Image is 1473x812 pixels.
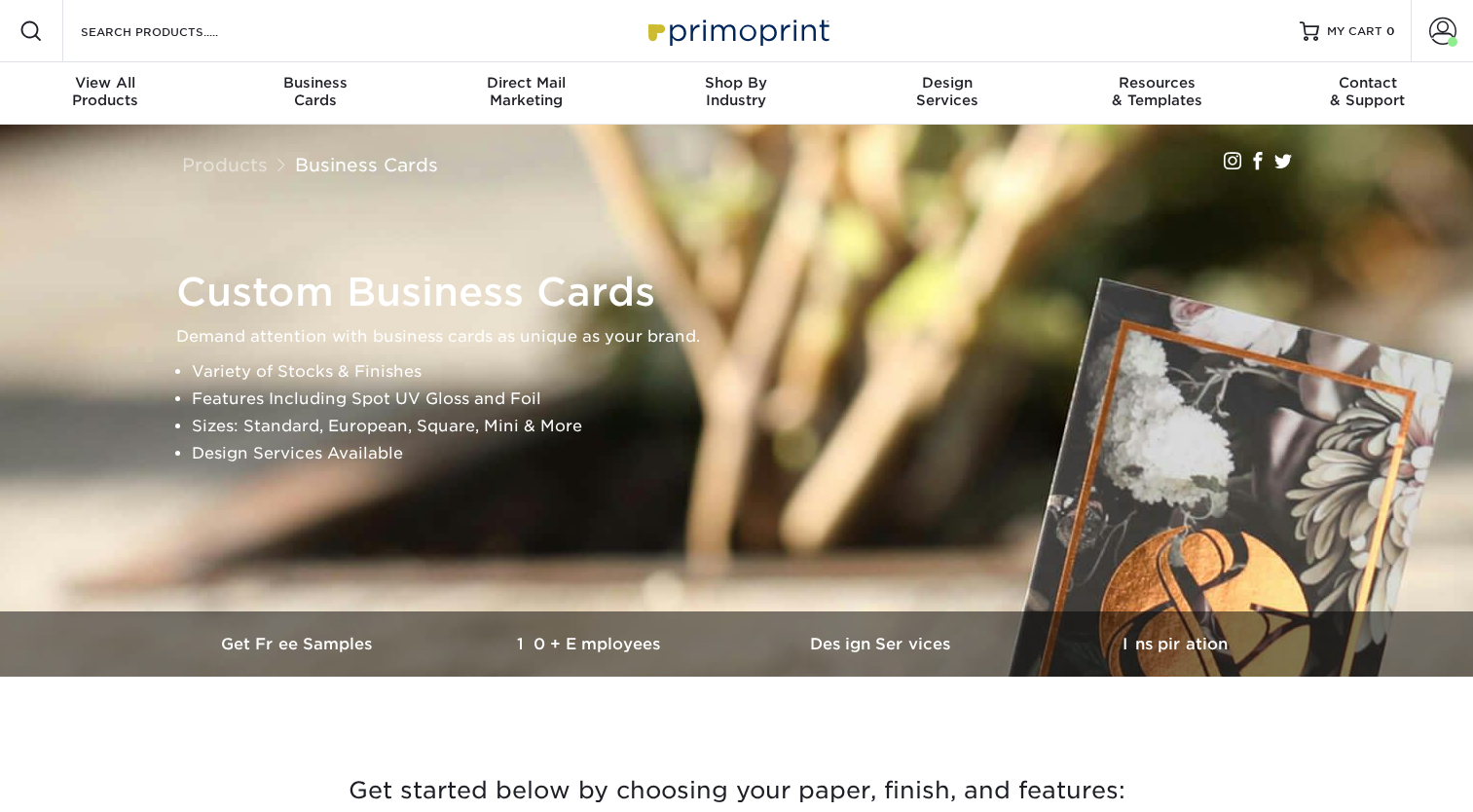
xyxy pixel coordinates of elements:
[445,635,737,653] h3: 10+ Employees
[1052,74,1263,92] span: Resources
[153,635,445,653] h3: Get Free Samples
[79,19,269,43] input: SEARCH PRODUCTS.....
[1263,62,1473,125] a: Contact& Support
[192,440,1315,467] li: Design Services Available
[1263,74,1473,109] div: & Support
[1052,62,1263,125] a: Resources& Templates
[631,74,841,92] span: Shop By
[1029,611,1321,677] a: Inspiration
[842,74,1052,109] div: Services
[210,62,421,125] a: BusinessCards
[1327,23,1382,40] span: MY CART
[1029,635,1321,653] h3: Inspiration
[1263,74,1473,92] span: Contact
[421,74,631,109] div: Marketing
[192,386,1315,413] li: Features Including Spot UV Gloss and Foil
[192,413,1315,440] li: Sizes: Standard, European, Square, Mini & More
[631,74,841,109] div: Industry
[295,154,438,175] a: Business Cards
[421,74,631,92] span: Direct Mail
[421,62,631,125] a: Direct MailMarketing
[192,358,1315,386] li: Variety of Stocks & Finishes
[210,74,421,92] span: Business
[182,154,268,175] a: Products
[842,74,1052,92] span: Design
[737,611,1029,677] a: Design Services
[1052,74,1263,109] div: & Templates
[210,74,421,109] div: Cards
[640,10,834,52] img: Primoprint
[153,611,445,677] a: Get Free Samples
[737,635,1029,653] h3: Design Services
[842,62,1052,125] a: DesignServices
[176,323,1315,351] p: Demand attention with business cards as unique as your brand.
[631,62,841,125] a: Shop ByIndustry
[445,611,737,677] a: 10+ Employees
[176,269,1315,315] h1: Custom Business Cards
[1386,24,1395,38] span: 0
